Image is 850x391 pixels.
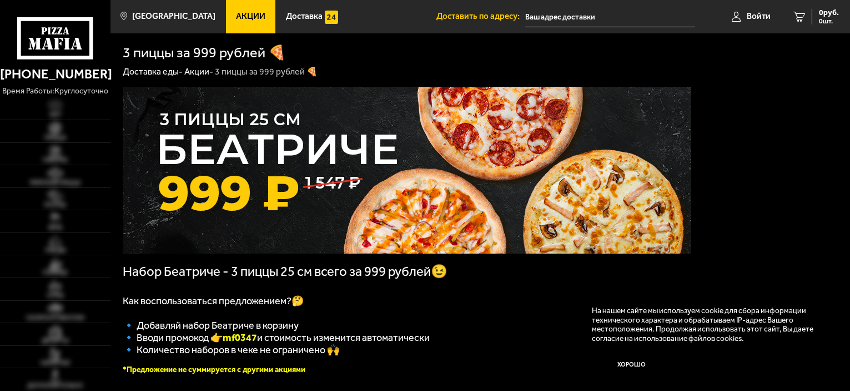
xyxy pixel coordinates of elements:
span: [GEOGRAPHIC_DATA] [132,12,215,21]
b: mf0347 [223,331,257,344]
span: Доставить по адресу: [436,12,525,21]
span: Войти [747,12,771,21]
span: 🔹 Вводи промокод 👉 и стоимость изменится автоматически [123,331,430,344]
span: Доставка [286,12,323,21]
input: Ваш адрес доставки [525,7,695,27]
span: 0 руб. [819,9,839,17]
span: 🔹 Добавляй набор Беатриче в корзину [123,319,299,331]
span: Как воспользоваться предложением?🤔 [123,295,304,307]
font: *Предложение не суммируется с другими акциями [123,365,305,374]
img: 1024x1024 [123,87,691,254]
span: 0 шт. [819,18,839,24]
a: Акции- [184,66,213,77]
h1: 3 пиццы за 999 рублей 🍕 [123,46,286,60]
img: 15daf4d41897b9f0e9f617042186c801.svg [325,11,338,24]
button: Хорошо [592,352,672,378]
a: Доставка еды- [123,66,183,77]
span: 🔹 Количество наборов в чеке не ограничено 🙌 [123,344,339,356]
span: Набор Беатриче - 3 пиццы 25 см всего за 999 рублей😉 [123,264,447,279]
div: 3 пиццы за 999 рублей 🍕 [215,66,318,78]
span: Акции [236,12,265,21]
p: На нашем сайте мы используем cookie для сбора информации технического характера и обрабатываем IP... [592,306,822,343]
